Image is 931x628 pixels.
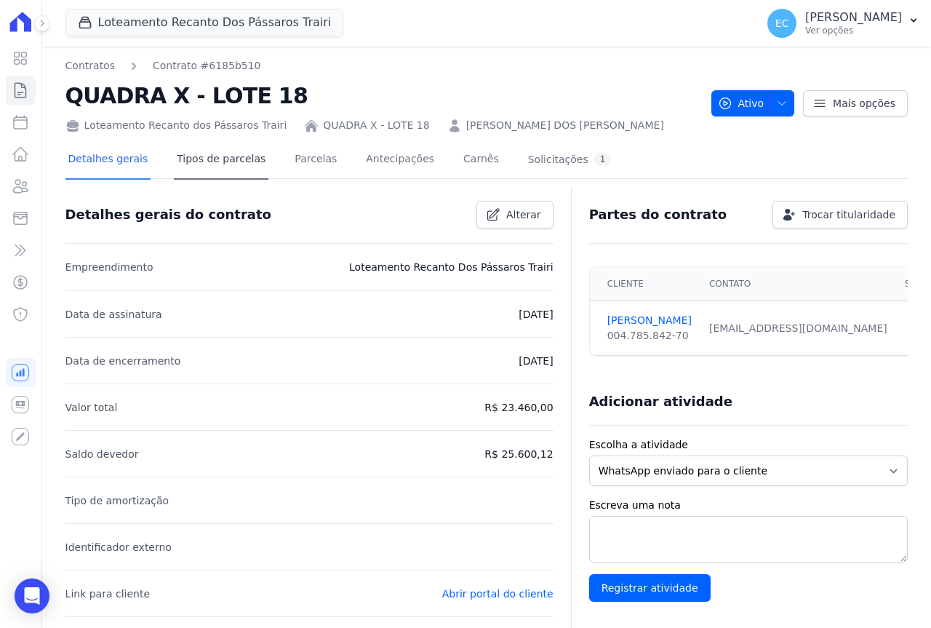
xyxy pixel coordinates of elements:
[363,141,437,180] a: Antecipações
[65,445,139,463] p: Saldo devedor
[292,141,340,180] a: Parcelas
[718,90,764,116] span: Ativo
[589,437,908,453] label: Escolha a atividade
[65,352,181,370] p: Data de encerramento
[65,141,151,180] a: Detalhes gerais
[65,79,700,112] h2: QUADRA X - LOTE 18
[528,153,612,167] div: Solicitações
[65,258,153,276] p: Empreendimento
[607,313,692,328] a: [PERSON_NAME]
[590,267,700,301] th: Cliente
[805,10,902,25] p: [PERSON_NAME]
[519,306,553,323] p: [DATE]
[65,118,287,133] div: Loteamento Recanto dos Pássaros Trairi
[506,207,541,222] span: Alterar
[323,118,429,133] a: QUADRA X - LOTE 18
[65,538,172,556] p: Identificador externo
[756,3,931,44] button: EC [PERSON_NAME] Ver opções
[589,206,727,223] h3: Partes do contrato
[589,498,908,513] label: Escreva uma nota
[700,267,896,301] th: Contato
[65,399,118,416] p: Valor total
[442,588,554,600] a: Abrir portal do cliente
[349,258,554,276] p: Loteamento Recanto Dos Pássaros Trairi
[65,585,150,603] p: Link para cliente
[484,399,553,416] p: R$ 23.460,00
[65,58,700,73] nav: Breadcrumb
[594,153,612,167] div: 1
[607,328,692,343] div: 004.785.842-70
[772,201,908,228] a: Trocar titularidade
[775,18,789,28] span: EC
[65,9,344,36] button: Loteamento Recanto Dos Pássaros Trairi
[711,90,795,116] button: Ativo
[65,306,162,323] p: Data de assinatura
[153,58,261,73] a: Contrato #6185b510
[525,141,615,180] a: Solicitações1
[466,118,664,133] a: [PERSON_NAME] DOS [PERSON_NAME]
[65,206,271,223] h3: Detalhes gerais do contrato
[65,58,115,73] a: Contratos
[805,25,902,36] p: Ver opções
[65,492,169,509] p: Tipo de amortização
[476,201,554,228] a: Alterar
[802,207,895,222] span: Trocar titularidade
[709,321,887,336] div: [EMAIL_ADDRESS][DOMAIN_NAME]
[174,141,268,180] a: Tipos de parcelas
[460,141,502,180] a: Carnês
[484,445,553,463] p: R$ 25.600,12
[589,574,711,602] input: Registrar atividade
[65,58,261,73] nav: Breadcrumb
[15,579,49,613] div: Open Intercom Messenger
[589,393,732,410] h3: Adicionar atividade
[833,96,895,111] span: Mais opções
[519,352,553,370] p: [DATE]
[803,90,908,116] a: Mais opções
